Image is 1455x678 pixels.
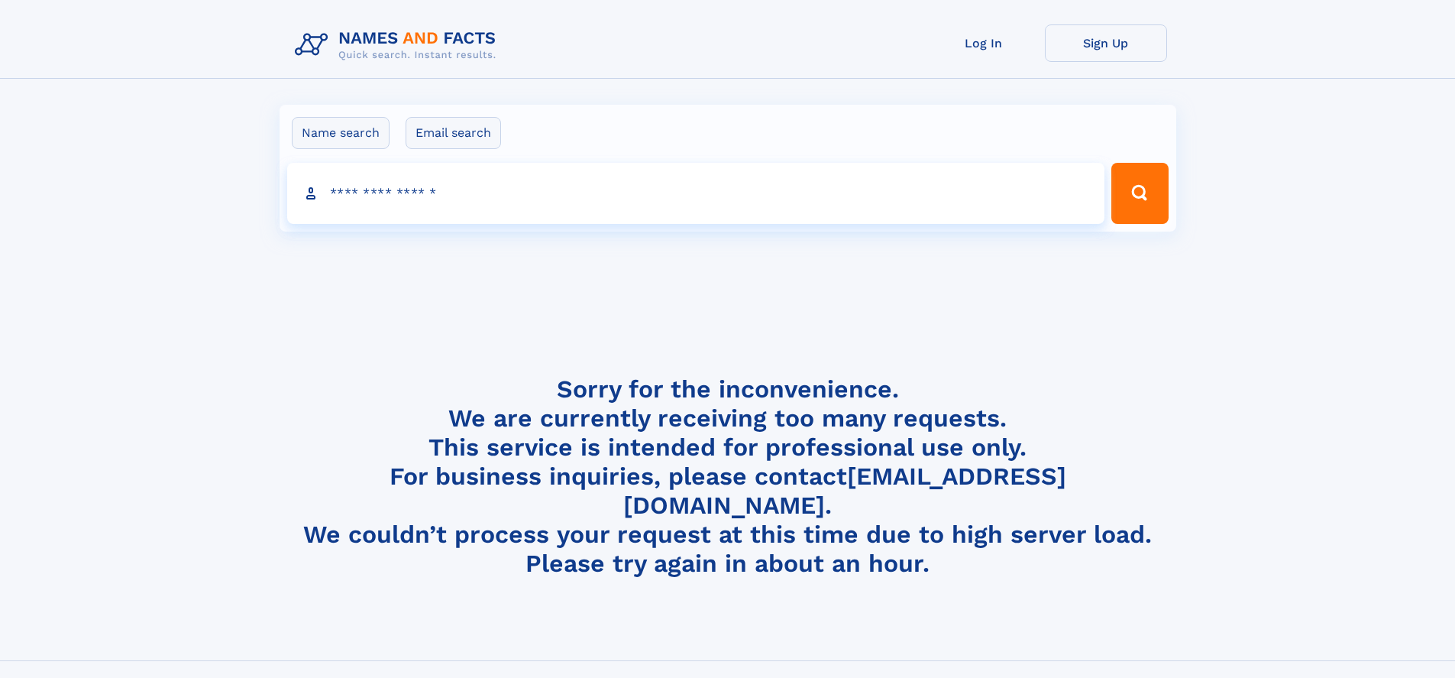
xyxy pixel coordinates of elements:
[287,163,1105,224] input: search input
[923,24,1045,62] a: Log In
[1111,163,1168,224] button: Search Button
[292,117,390,149] label: Name search
[623,462,1066,520] a: [EMAIL_ADDRESS][DOMAIN_NAME]
[406,117,501,149] label: Email search
[289,24,509,66] img: Logo Names and Facts
[1045,24,1167,62] a: Sign Up
[289,375,1167,579] h4: Sorry for the inconvenience. We are currently receiving too many requests. This service is intend...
